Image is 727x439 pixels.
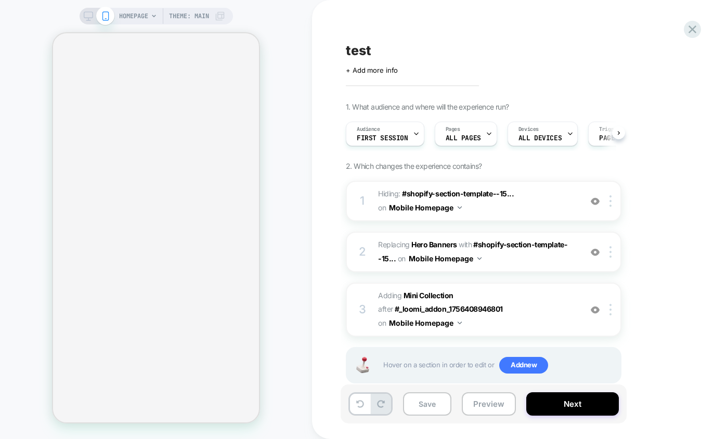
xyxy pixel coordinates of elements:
[459,240,472,249] span: WITH
[609,304,612,315] img: close
[599,135,634,142] span: Page Load
[609,246,612,258] img: close
[398,252,406,265] span: on
[518,135,562,142] span: ALL DEVICES
[378,316,386,329] span: on
[462,392,516,416] button: Preview
[378,187,576,215] span: Hiding :
[119,8,148,24] span: HOMEPAGE
[499,357,548,374] span: Add new
[402,189,514,198] span: #shopify-section-template--15...
[378,291,453,300] span: Adding
[378,304,393,313] span: AFTER
[446,135,481,142] span: ALL PAGES
[477,257,482,260] img: down arrow
[389,200,462,215] button: Mobile Homepage
[357,242,368,262] div: 2
[346,66,398,74] span: + Add more info
[409,251,482,266] button: Mobile Homepage
[609,195,612,207] img: close
[383,357,615,374] span: Hover on a section in order to edit or
[357,126,380,133] span: Audience
[591,248,600,257] img: crossed eye
[357,299,368,320] div: 3
[357,135,408,142] span: First Session
[378,240,457,249] span: Replacing
[352,357,373,373] img: Joystick
[346,43,371,58] span: test
[458,322,462,324] img: down arrow
[403,392,451,416] button: Save
[458,206,462,209] img: down arrow
[599,126,619,133] span: Trigger
[404,291,453,300] b: Mini Collection
[591,305,600,314] img: crossed eye
[378,201,386,214] span: on
[446,126,460,133] span: Pages
[395,304,503,313] span: #_loomi_addon_1756408946801
[346,102,509,111] span: 1. What audience and where will the experience run?
[411,240,457,249] b: Hero Banners
[389,315,462,330] button: Mobile Homepage
[526,392,619,416] button: Next
[169,8,209,24] span: Theme: MAIN
[378,240,567,263] span: #shopify-section-template--15...
[591,197,600,206] img: crossed eye
[357,191,368,211] div: 1
[518,126,539,133] span: Devices
[346,162,482,170] span: 2. Which changes the experience contains?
